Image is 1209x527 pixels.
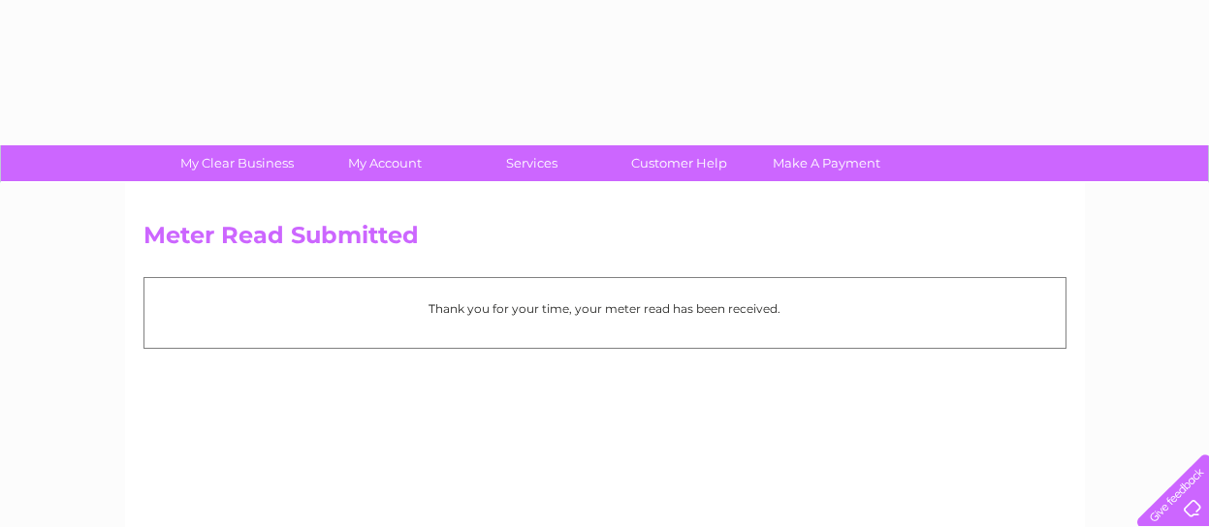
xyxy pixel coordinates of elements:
[143,222,1066,259] h2: Meter Read Submitted
[304,145,464,181] a: My Account
[157,145,317,181] a: My Clear Business
[452,145,612,181] a: Services
[747,145,907,181] a: Make A Payment
[599,145,759,181] a: Customer Help
[154,299,1056,318] p: Thank you for your time, your meter read has been received.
